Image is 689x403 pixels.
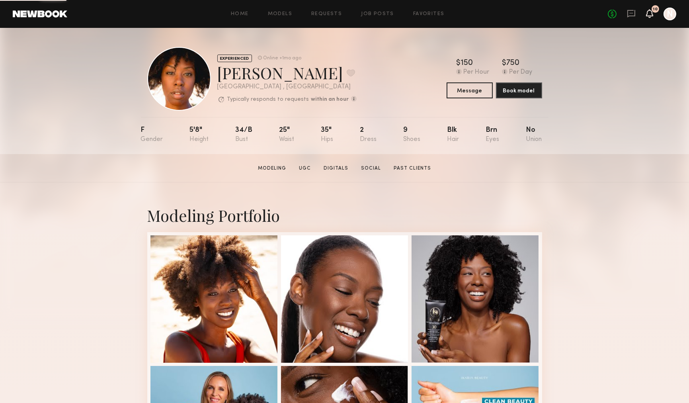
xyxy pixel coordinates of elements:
[653,7,658,12] div: 10
[231,12,249,17] a: Home
[147,205,542,226] div: Modeling Portfolio
[447,82,493,98] button: Message
[217,55,252,62] div: EXPERIENCED
[404,127,421,143] div: 9
[360,127,377,143] div: 2
[463,69,489,76] div: Per Hour
[263,56,302,61] div: Online +1mo ago
[227,97,309,102] p: Typically responds to requests
[217,84,357,90] div: [GEOGRAPHIC_DATA] , [GEOGRAPHIC_DATA]
[217,62,357,83] div: [PERSON_NAME]
[361,12,394,17] a: Job Posts
[358,165,384,172] a: Social
[296,165,314,172] a: UGC
[664,8,676,20] a: N
[190,127,209,143] div: 5'8"
[486,127,500,143] div: Brn
[461,59,473,67] div: 150
[236,127,253,143] div: 34/b
[502,59,506,67] div: $
[268,12,292,17] a: Models
[509,69,532,76] div: Per Day
[311,12,342,17] a: Requests
[447,127,459,143] div: Blk
[390,165,434,172] a: Past Clients
[321,127,334,143] div: 35"
[141,127,163,143] div: F
[506,59,519,67] div: 750
[413,12,445,17] a: Favorites
[320,165,351,172] a: Digitals
[279,127,295,143] div: 25"
[311,97,349,102] b: within an hour
[255,165,289,172] a: Modeling
[496,82,542,98] button: Book model
[526,127,542,143] div: No
[456,59,461,67] div: $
